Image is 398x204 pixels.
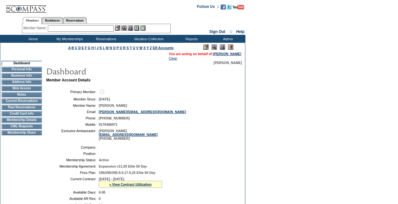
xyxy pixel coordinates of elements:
[49,197,96,201] td: Available AR Res:
[49,123,96,126] td: Mobile:
[42,17,63,24] a: Residences
[2,92,42,97] td: Notes
[121,25,127,31] img: View
[128,25,133,31] img: Impersonate
[143,46,146,50] a: X
[49,158,96,162] td: Membership Status:
[99,164,147,168] span: Expansion v11.05 Elite 50 Day
[221,6,226,10] a: Become our fan on Facebook
[136,46,138,50] a: V
[2,124,42,129] td: CWL Requests
[2,86,42,91] td: Web Access
[49,116,96,120] td: Phone:
[23,25,48,31] div: Member Name:
[140,25,146,31] img: b_calculator.gif
[153,46,174,50] a: ER Accounts
[49,164,96,168] td: Membership Agreement:
[2,105,42,110] td: Past Reservations
[197,4,219,11] td: Follow Us ::
[14,35,51,43] td: Home
[2,130,42,135] td: Membership Share
[95,46,96,50] a: I
[109,182,152,186] a: » View Contract Utilization
[133,46,135,50] a: U
[88,46,90,50] a: G
[49,177,96,188] td: Current Contract:
[134,25,139,31] img: Reservations
[82,46,84,50] a: E
[169,52,241,56] span: You are acting on behalf of:
[46,65,173,77] img: pgTtlDashboard.gif
[2,111,42,116] td: Credit Card Info
[212,44,217,50] img: View Mode
[99,116,130,120] span: [PHONE_NUMBER]
[99,129,158,140] span: [PERSON_NAME] [PHONE_NUMBER]
[123,46,126,50] a: R
[75,46,77,50] a: C
[97,46,98,50] a: J
[49,190,96,194] td: Available Days:
[228,44,233,50] img: Log Concern/Member Elevation
[123,35,173,43] td: Vacation Collection
[99,158,109,162] span: Active
[169,56,177,60] a: Clear
[139,46,142,50] a: W
[99,123,117,126] span: 9176486971
[99,110,186,114] a: [PERSON_NAME][EMAIL_ADDRESS][DOMAIN_NAME]
[120,46,122,50] a: Q
[63,17,87,24] a: Reservations
[99,46,102,50] a: K
[87,35,123,43] td: Reservations
[49,89,96,95] td: Primary Member:
[49,129,96,140] td: Exclusive Ambassador:
[2,99,42,104] td: Current Reservations
[103,46,105,50] a: L
[213,52,241,56] a: [PERSON_NAME]
[78,46,81,50] a: D
[2,73,42,78] td: Business Info
[230,29,232,34] span: ::
[49,171,96,175] td: Price Plan:
[220,44,225,50] img: Impersonate
[99,133,158,137] a: [EMAIL_ADDRESS][DOMAIN_NAME]
[49,97,96,101] td: Member Since:
[173,35,209,43] td: Reports
[236,29,244,34] a: Help
[99,171,155,175] span: 195/295/395-9.5,17.5,25 Elite 50 Day
[117,46,119,50] a: P
[2,80,42,85] td: Address Info
[127,46,129,50] a: S
[99,104,127,107] span: [PERSON_NAME]
[99,197,101,201] span: 0
[85,46,87,50] a: F
[49,104,96,107] td: Member Name:
[221,4,226,10] img: Become our fan on Facebook
[130,46,132,50] a: T
[227,6,232,10] a: Follow us on Twitter
[115,25,120,31] img: b_edit.gif
[2,118,42,123] td: Membership Details
[150,46,152,50] a: Z
[49,110,96,114] td: Email:
[203,44,209,50] img: Edit Mode
[23,17,42,24] a: Members
[68,46,71,50] a: A
[209,35,245,43] td: Admin
[2,61,42,66] td: Dashboard
[2,67,42,72] td: Personal Info
[99,177,124,181] span: [DATE] - [DATE]
[92,46,94,50] a: H
[209,29,225,34] a: Sign Out
[233,6,244,10] a: Subscribe to our YouTube Channel
[72,46,74,50] a: B
[99,190,105,194] span: 6.00
[106,46,109,50] a: M
[233,5,244,10] img: Subscribe to our YouTube Channel
[49,145,96,149] td: Company:
[51,35,87,43] td: My Memberships
[110,46,112,50] a: N
[214,61,242,65] span: [PERSON_NAME]
[99,97,110,101] span: [DATE]
[147,46,149,50] a: Y
[46,78,91,82] b: Member Account Details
